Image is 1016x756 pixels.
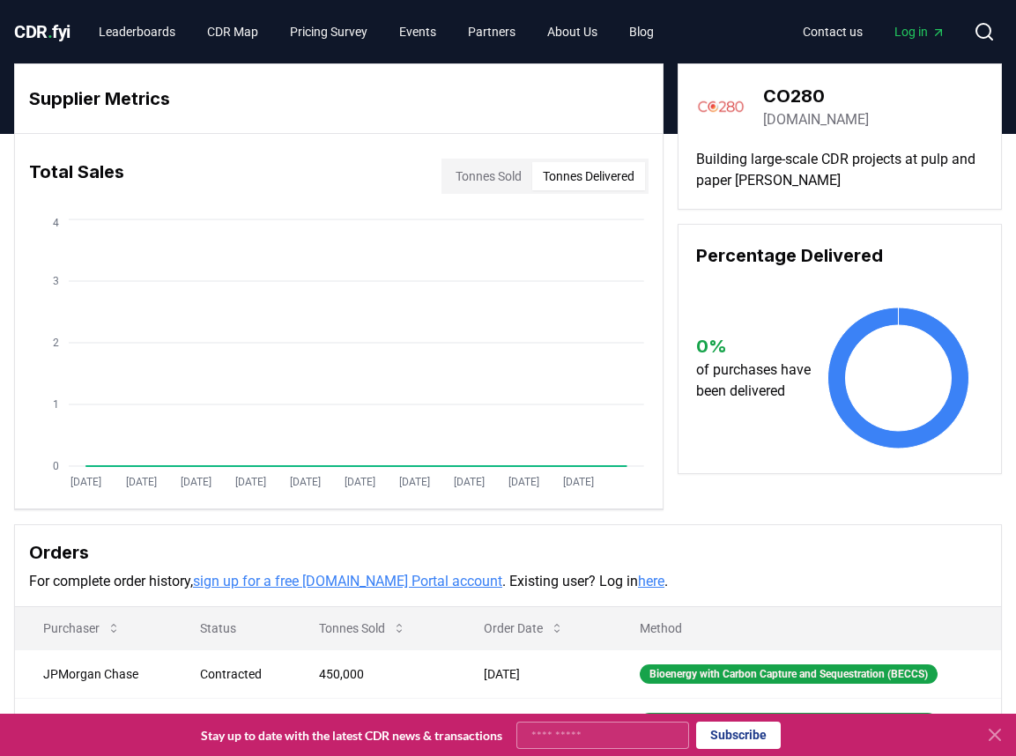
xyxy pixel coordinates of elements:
[181,476,211,488] tspan: [DATE]
[763,83,869,109] h3: CO280
[456,698,612,746] td: [DATE]
[85,16,189,48] a: Leaderboards
[85,16,668,48] nav: Main
[789,16,960,48] nav: Main
[29,539,987,566] h3: Orders
[14,19,70,44] a: CDR.fyi
[345,476,375,488] tspan: [DATE]
[193,16,272,48] a: CDR Map
[456,649,612,698] td: [DATE]
[696,242,983,269] h3: Percentage Delivered
[638,573,664,589] a: here
[290,476,321,488] tspan: [DATE]
[29,85,649,112] h3: Supplier Metrics
[126,476,157,488] tspan: [DATE]
[193,573,502,589] a: sign up for a free [DOMAIN_NAME] Portal account
[235,476,266,488] tspan: [DATE]
[640,664,938,684] div: Bioenergy with Carbon Capture and Sequestration (BECCS)
[880,16,960,48] a: Log in
[696,359,817,402] p: of purchases have been delivered
[454,16,530,48] a: Partners
[291,698,456,746] td: 3,685,000
[53,460,59,472] tspan: 0
[640,713,938,732] div: Bioenergy with Carbon Capture and Sequestration (BECCS)
[53,275,59,287] tspan: 3
[15,649,172,698] td: JPMorgan Chase
[615,16,668,48] a: Blog
[200,665,277,683] div: Contracted
[470,611,578,646] button: Order Date
[15,698,172,746] td: Microsoft
[696,149,983,191] p: Building large-scale CDR projects at pulp and paper [PERSON_NAME]
[186,619,277,637] p: Status
[29,611,135,646] button: Purchaser
[14,21,70,42] span: CDR fyi
[48,21,53,42] span: .
[696,333,817,359] h3: 0 %
[53,398,59,411] tspan: 1
[454,476,485,488] tspan: [DATE]
[533,16,612,48] a: About Us
[696,82,745,131] img: CO280-logo
[532,162,645,190] button: Tonnes Delivered
[276,16,382,48] a: Pricing Survey
[53,217,59,229] tspan: 4
[29,571,987,592] p: For complete order history, . Existing user? Log in .
[626,619,987,637] p: Method
[508,476,539,488] tspan: [DATE]
[29,159,124,194] h3: Total Sales
[399,476,430,488] tspan: [DATE]
[305,611,420,646] button: Tonnes Sold
[291,649,456,698] td: 450,000
[563,476,594,488] tspan: [DATE]
[789,16,877,48] a: Contact us
[894,23,946,41] span: Log in
[445,162,532,190] button: Tonnes Sold
[763,109,869,130] a: [DOMAIN_NAME]
[53,337,59,349] tspan: 2
[70,476,101,488] tspan: [DATE]
[385,16,450,48] a: Events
